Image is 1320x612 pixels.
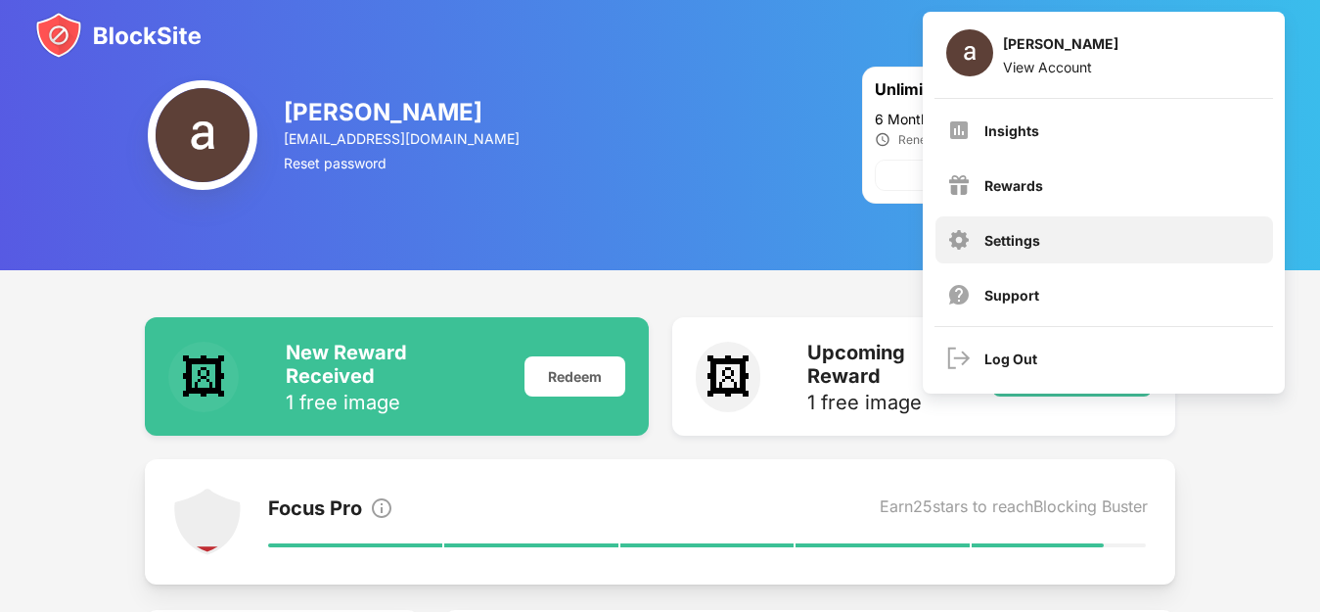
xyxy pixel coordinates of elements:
div: 🖼 [168,342,239,412]
div: Unlimited plan [875,79,1081,103]
div: 1 free image [807,393,969,412]
div: Log Out [984,351,1037,367]
img: ACg8ocJTPn0V49SeMibj7x4oblI7PVBGz_BDO6cPKg_xRWEdyMs4MBE=s96-c [148,80,257,190]
img: info.svg [370,496,393,520]
img: menu-settings.svg [947,228,971,252]
div: Renews on [DATE] [898,132,1000,147]
div: Upcoming Reward [807,341,969,388]
div: New Reward Received [286,341,500,388]
div: [PERSON_NAME] [284,98,523,126]
div: [PERSON_NAME] [1003,35,1118,59]
div: 6 Months Subscription [875,111,1162,127]
div: Redeem [524,356,625,397]
div: 1 free image [286,393,500,412]
img: menu-rewards.svg [947,173,971,197]
div: Settings [984,232,1040,249]
div: View Account [1003,59,1118,75]
img: logout.svg [947,347,971,370]
img: menu-insights.svg [947,118,971,142]
div: Rewards [984,177,1043,194]
div: 🖼 [696,342,760,412]
div: Insights [984,122,1039,139]
div: Focus Pro [268,496,362,524]
div: Earn 25 stars to reach Blocking Buster [880,496,1148,524]
div: Reset password [284,155,523,171]
div: [EMAIL_ADDRESS][DOMAIN_NAME] [284,130,523,147]
img: support.svg [947,283,971,306]
img: points-level-1.svg [172,487,243,557]
img: blocksite-icon.svg [35,12,202,59]
img: ACg8ocJTPn0V49SeMibj7x4oblI7PVBGz_BDO6cPKg_xRWEdyMs4MBE=s96-c [946,29,993,76]
img: clock_ic.svg [875,131,890,148]
div: Support [984,287,1039,304]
